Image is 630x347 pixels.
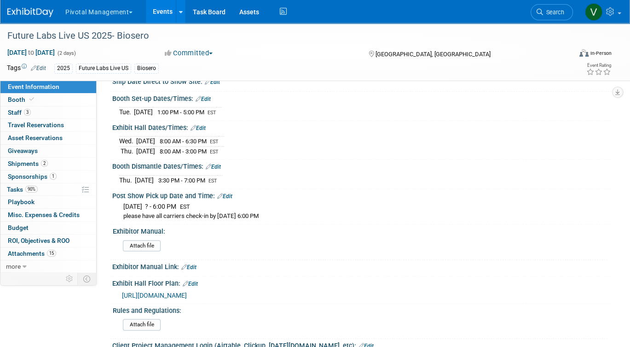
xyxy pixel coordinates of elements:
span: Staff [8,109,31,116]
div: Rules and Regulations: [113,304,607,315]
span: to [27,49,35,56]
a: Tasks90% [0,183,96,196]
img: ExhibitDay [7,8,53,17]
span: Shipments [8,160,48,167]
span: [DATE] ? - 6:00 PM [123,203,176,210]
span: 1 [50,173,57,180]
a: Edit [217,193,232,200]
a: Search [531,4,573,20]
span: Attachments [8,250,56,257]
span: Playbook [8,198,35,206]
a: Budget [0,222,96,234]
span: ROI, Objectives & ROO [8,237,69,244]
td: [DATE] [135,176,154,185]
a: Sponsorships1 [0,171,96,183]
td: Personalize Event Tab Strip [62,273,78,285]
span: [DATE] [DATE] [7,48,55,57]
a: Shipments2 [0,158,96,170]
span: [GEOGRAPHIC_DATA], [GEOGRAPHIC_DATA] [376,51,491,58]
a: [URL][DOMAIN_NAME] [122,292,187,299]
span: Giveaways [8,147,38,154]
span: 90% [25,186,38,193]
span: Travel Reservations [8,121,64,129]
span: Budget [8,224,29,231]
div: Exhibitor Manual: [113,224,607,236]
td: [DATE] [136,146,155,156]
td: Thu. [119,146,136,156]
div: Booth Dismantle Dates/Times: [112,159,612,171]
span: Sponsorships [8,173,57,180]
a: Edit [206,164,221,170]
img: Format-Inperson.png [579,49,589,57]
span: EST [180,203,190,210]
a: ROI, Objectives & ROO [0,235,96,247]
a: Edit [205,79,220,85]
td: [DATE] [136,136,155,147]
div: Event Format [522,48,612,62]
span: (2 days) [57,50,76,56]
a: Edit [181,264,197,271]
a: Misc. Expenses & Credits [0,209,96,221]
span: EST [210,149,219,155]
i: Booth reservation complete [29,97,34,102]
span: 1:00 PM - 5:00 PM [157,109,204,116]
span: EST [208,110,216,116]
span: 8:00 AM - 6:30 PM [160,138,207,145]
a: Event Information [0,81,96,93]
a: Staff3 [0,106,96,119]
td: Tags [7,63,46,74]
td: [DATE] [134,107,153,117]
div: Post Show Pick up Date and Time: [112,189,612,201]
span: Misc. Expenses & Credits [8,211,80,218]
span: 3:30 PM - 7:00 PM [158,177,205,184]
span: 8:00 AM - 3:00 PM [160,148,207,155]
a: Booth [0,94,96,106]
span: Booth [8,96,36,103]
img: Valerie Weld [585,3,602,21]
div: Booth Set-up Dates/Times: [112,92,612,104]
a: Edit [31,65,46,71]
span: Event Information [8,83,59,90]
a: Edit [183,281,198,287]
div: Biosero [134,64,159,73]
span: more [6,263,21,270]
a: more [0,260,96,273]
button: Committed [162,48,216,58]
div: Exhibitor Manual Link: [112,260,612,272]
span: 3 [24,109,31,116]
a: Edit [191,125,206,131]
div: please have all carriers check-in by [DATE] 6:00 PM [123,212,605,221]
div: 2025 [54,64,73,73]
td: Wed. [119,136,136,147]
span: Tasks [7,186,38,193]
a: Edit [196,96,211,102]
div: Exhibit Hall Floor Plan: [112,276,612,288]
span: Search [543,9,564,16]
div: In-Person [590,50,612,57]
a: Asset Reservations [0,132,96,144]
span: 15 [47,250,56,257]
span: EST [208,178,217,184]
span: 2 [41,160,48,167]
div: Future Labs Live US [76,64,131,73]
a: Giveaways [0,145,96,157]
a: Attachments15 [0,247,96,260]
td: Toggle Event Tabs [78,273,97,285]
a: Playbook [0,196,96,208]
td: Tue. [119,107,134,117]
a: Travel Reservations [0,119,96,131]
span: EST [210,139,219,145]
td: Thu. [119,176,135,185]
span: Asset Reservations [8,134,63,141]
div: Event Rating [586,63,611,68]
div: Future Labs Live US 2025- Biosero [4,28,560,44]
div: Exhibit Hall Dates/Times: [112,121,612,133]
